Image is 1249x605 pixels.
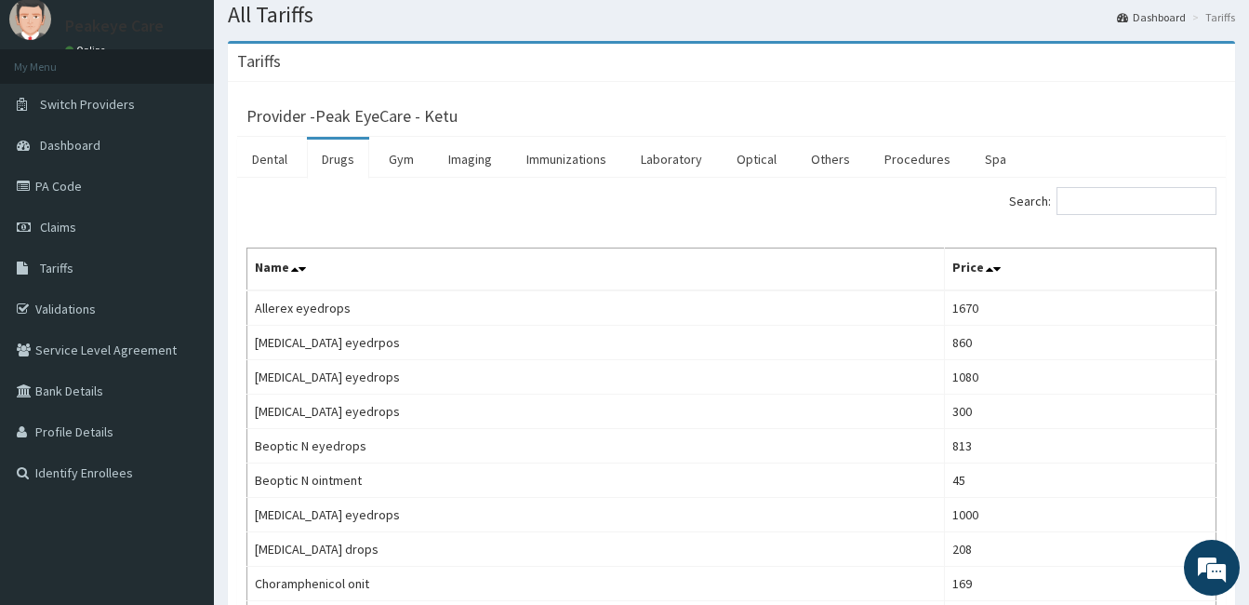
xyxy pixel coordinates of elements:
[1117,9,1186,25] a: Dashboard
[944,360,1216,395] td: 1080
[247,464,945,498] td: Beoptic N ointment
[40,219,76,235] span: Claims
[1188,9,1235,25] li: Tariffs
[944,464,1216,498] td: 45
[512,140,621,179] a: Immunizations
[433,140,507,179] a: Imaging
[34,93,75,140] img: d_794563401_company_1708531726252_794563401
[108,183,257,371] span: We're online!
[944,567,1216,601] td: 169
[1056,187,1216,215] input: Search:
[870,140,965,179] a: Procedures
[237,140,302,179] a: Dental
[247,498,945,532] td: [MEDICAL_DATA] eyedrops
[247,567,945,601] td: Choramphenicol onit
[247,429,945,464] td: Beoptic N eyedrops
[305,9,350,54] div: Minimize live chat window
[247,326,945,360] td: [MEDICAL_DATA] eyedrpos
[944,395,1216,429] td: 300
[944,532,1216,567] td: 208
[247,395,945,429] td: [MEDICAL_DATA] eyedrops
[247,290,945,326] td: Allerex eyedrops
[40,96,135,113] span: Switch Providers
[944,290,1216,326] td: 1670
[97,104,312,128] div: Chat with us now
[944,498,1216,532] td: 1000
[944,249,1216,291] th: Price
[626,140,717,179] a: Laboratory
[246,108,458,125] h3: Provider - Peak EyeCare - Ketu
[237,53,281,70] h3: Tariffs
[247,360,945,395] td: [MEDICAL_DATA] eyedrops
[247,532,945,567] td: [MEDICAL_DATA] drops
[228,3,1235,27] h1: All Tariffs
[307,140,369,179] a: Drugs
[944,429,1216,464] td: 813
[247,249,945,291] th: Name
[374,140,429,179] a: Gym
[9,406,354,471] textarea: Type your message and hit 'Enter'
[970,140,1021,179] a: Spa
[722,140,791,179] a: Optical
[40,137,100,154] span: Dashboard
[1009,187,1216,215] label: Search:
[65,44,110,57] a: Online
[65,18,164,34] p: Peakeye Care
[40,260,73,276] span: Tariffs
[796,140,865,179] a: Others
[944,326,1216,360] td: 860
